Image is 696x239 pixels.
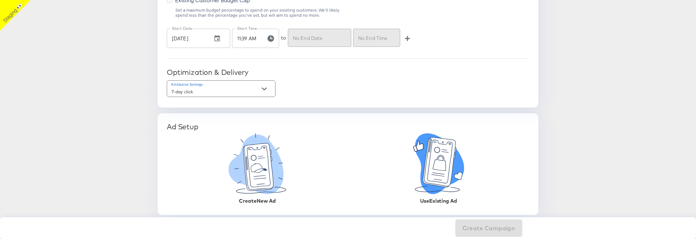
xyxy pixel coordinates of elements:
[167,122,529,131] div: Ad Setup
[175,8,348,18] div: Set a maximum budget percentage to spend on your existing customers. We'll likely spend less than...
[167,68,275,77] div: Optimization & Delivery
[239,198,276,204] div: Create New Ad
[281,29,286,47] div: to
[259,84,270,94] button: Open
[420,198,457,204] div: Use Existing Ad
